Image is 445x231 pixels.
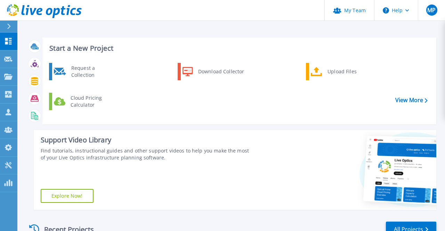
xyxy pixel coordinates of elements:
[395,97,428,104] a: View More
[306,63,377,80] a: Upload Files
[195,65,247,79] div: Download Collector
[178,63,249,80] a: Download Collector
[41,135,250,145] div: Support Video Library
[324,65,375,79] div: Upload Files
[41,147,250,161] div: Find tutorials, instructional guides and other support videos to help you make the most of your L...
[67,94,119,108] div: Cloud Pricing Calculator
[49,63,120,80] a: Request a Collection
[49,44,427,52] h3: Start a New Project
[41,189,94,203] a: Explore Now!
[427,7,436,13] span: MP
[68,65,119,79] div: Request a Collection
[49,93,120,110] a: Cloud Pricing Calculator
